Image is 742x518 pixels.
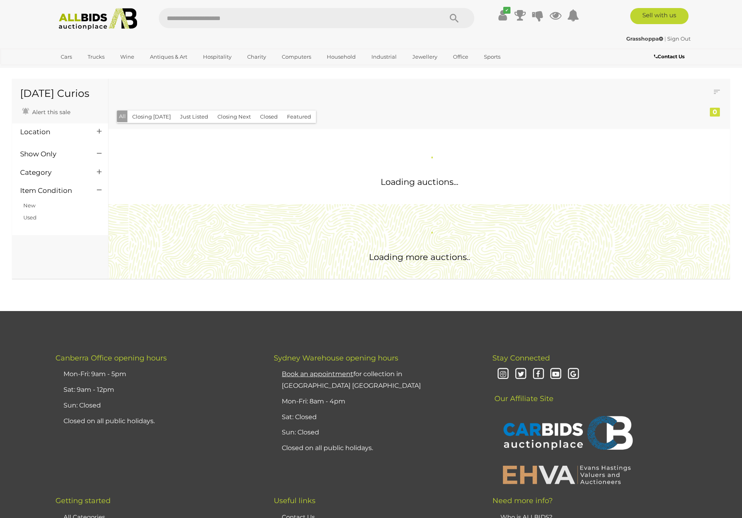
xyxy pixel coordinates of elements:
[23,202,35,209] a: New
[82,50,110,63] a: Trucks
[381,177,458,187] span: Loading auctions...
[213,111,256,123] button: Closing Next
[566,367,580,381] i: Google
[710,108,720,117] div: 0
[280,440,472,456] li: Closed on all public holidays.
[434,8,474,28] button: Search
[626,35,663,42] strong: Grasshoppa
[274,496,316,505] span: Useful links
[282,111,316,123] button: Featured
[280,425,472,440] li: Sun: Closed
[255,111,283,123] button: Closed
[198,50,237,63] a: Hospitality
[514,367,528,381] i: Twitter
[479,50,506,63] a: Sports
[654,53,685,59] b: Contact Us
[20,169,85,176] h4: Category
[492,382,553,403] span: Our Affiliate Site
[20,105,72,117] a: Alert this sale
[492,496,553,505] span: Need more info?
[280,409,472,425] li: Sat: Closed
[626,35,664,42] a: Grasshoppa
[61,398,254,414] li: Sun: Closed
[492,354,550,362] span: Stay Connected
[448,50,473,63] a: Office
[654,52,687,61] a: Contact Us
[498,407,635,461] img: CARBIDS Auctionplace
[175,111,213,123] button: Just Listed
[55,496,111,505] span: Getting started
[30,109,70,116] span: Alert this sale
[20,128,85,136] h4: Location
[498,464,635,485] img: EHVA | Evans Hastings Valuers and Auctioneers
[242,50,271,63] a: Charity
[20,150,85,158] h4: Show Only
[366,50,402,63] a: Industrial
[407,50,443,63] a: Jewellery
[55,50,77,63] a: Cars
[369,252,470,262] span: Loading more auctions..
[115,50,139,63] a: Wine
[55,63,123,77] a: [GEOGRAPHIC_DATA]
[496,367,510,381] i: Instagram
[23,214,37,221] a: Used
[127,111,176,123] button: Closing [DATE]
[61,382,254,398] li: Sat: 9am - 12pm
[277,50,316,63] a: Computers
[55,354,167,362] span: Canberra Office opening hours
[322,50,361,63] a: Household
[531,367,545,381] i: Facebook
[549,367,563,381] i: Youtube
[667,35,691,42] a: Sign Out
[274,354,398,362] span: Sydney Warehouse opening hours
[496,8,508,23] a: ✔
[117,111,128,122] button: All
[145,50,193,63] a: Antiques & Art
[61,414,254,429] li: Closed on all public holidays.
[282,370,421,389] a: Book an appointmentfor collection in [GEOGRAPHIC_DATA] [GEOGRAPHIC_DATA]
[280,394,472,409] li: Mon-Fri: 8am - 4pm
[664,35,666,42] span: |
[61,366,254,382] li: Mon-Fri: 9am - 5pm
[503,7,510,14] i: ✔
[630,8,689,24] a: Sell with us
[282,370,353,378] u: Book an appointment
[20,88,100,99] h1: [DATE] Curios
[54,8,141,30] img: Allbids.com.au
[20,187,85,195] h4: Item Condition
